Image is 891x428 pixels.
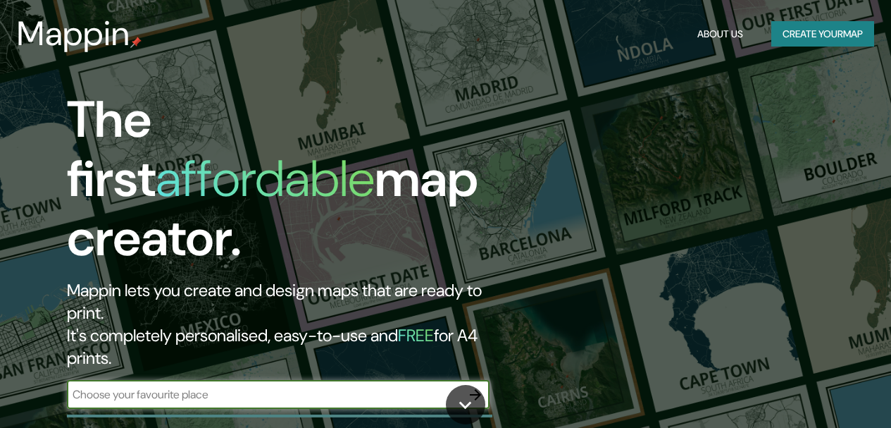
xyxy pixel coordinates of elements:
[398,324,434,346] h5: FREE
[67,90,513,279] h1: The first map creator.
[67,279,513,369] h2: Mappin lets you create and design maps that are ready to print. It's completely personalised, eas...
[771,21,874,47] button: Create yourmap
[692,21,749,47] button: About Us
[67,386,461,403] input: Choose your favourite place
[130,37,142,48] img: mappin-pin
[17,14,130,54] h3: Mappin
[156,146,375,212] h1: affordable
